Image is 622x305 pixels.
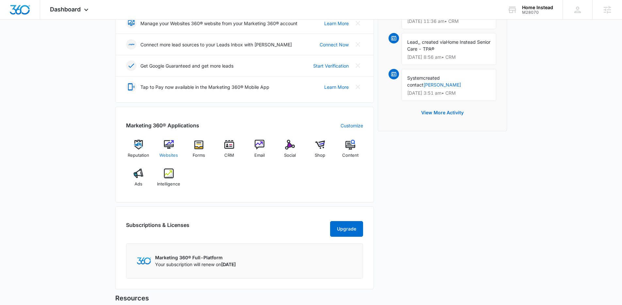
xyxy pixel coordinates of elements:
[407,39,490,52] span: Home Instead Senior Care - TPA®
[415,105,470,120] button: View More Activity
[522,10,553,15] div: account id
[135,181,142,187] span: Ads
[353,60,363,71] button: Close
[313,62,349,69] a: Start Verification
[155,261,236,268] p: Your subscription will renew on
[342,152,359,159] span: Content
[217,140,242,163] a: CRM
[324,20,349,27] a: Learn More
[221,262,236,267] span: [DATE]
[277,140,302,163] a: Social
[320,41,349,48] a: Connect Now
[407,39,419,45] span: Lead,
[140,20,297,27] p: Manage your Websites 360® website from your Marketing 360® account
[407,75,440,88] span: created contact
[254,152,265,159] span: Email
[126,221,189,234] h2: Subscriptions & Licenses
[353,39,363,50] button: Close
[522,5,553,10] div: account name
[353,82,363,92] button: Close
[140,41,292,48] p: Connect more lead sources to your Leads Inbox with [PERSON_NAME]
[341,122,363,129] a: Customize
[308,140,333,163] a: Shop
[315,152,325,159] span: Shop
[407,91,491,95] p: [DATE] 3:51 am • CRM
[419,39,446,45] span: , created via
[247,140,272,163] a: Email
[137,257,151,264] img: Marketing 360 Logo
[338,140,363,163] a: Content
[186,140,212,163] a: Forms
[155,254,236,261] p: Marketing 360® Full-Platform
[407,55,491,59] p: [DATE] 8:56 am • CRM
[353,18,363,28] button: Close
[423,82,461,88] a: [PERSON_NAME]
[407,75,423,81] span: System
[193,152,205,159] span: Forms
[330,221,363,237] button: Upgrade
[156,140,181,163] a: Websites
[156,169,181,192] a: Intelligence
[159,152,178,159] span: Websites
[50,6,81,13] span: Dashboard
[126,140,151,163] a: Reputation
[224,152,234,159] span: CRM
[284,152,296,159] span: Social
[115,293,507,303] h5: Resources
[140,84,269,90] p: Tap to Pay now available in the Marketing 360® Mobile App
[407,19,491,24] p: [DATE] 11:36 am • CRM
[157,181,180,187] span: Intelligence
[126,169,151,192] a: Ads
[128,152,149,159] span: Reputation
[126,121,199,129] h2: Marketing 360® Applications
[324,84,349,90] a: Learn More
[140,62,233,69] p: Get Google Guaranteed and get more leads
